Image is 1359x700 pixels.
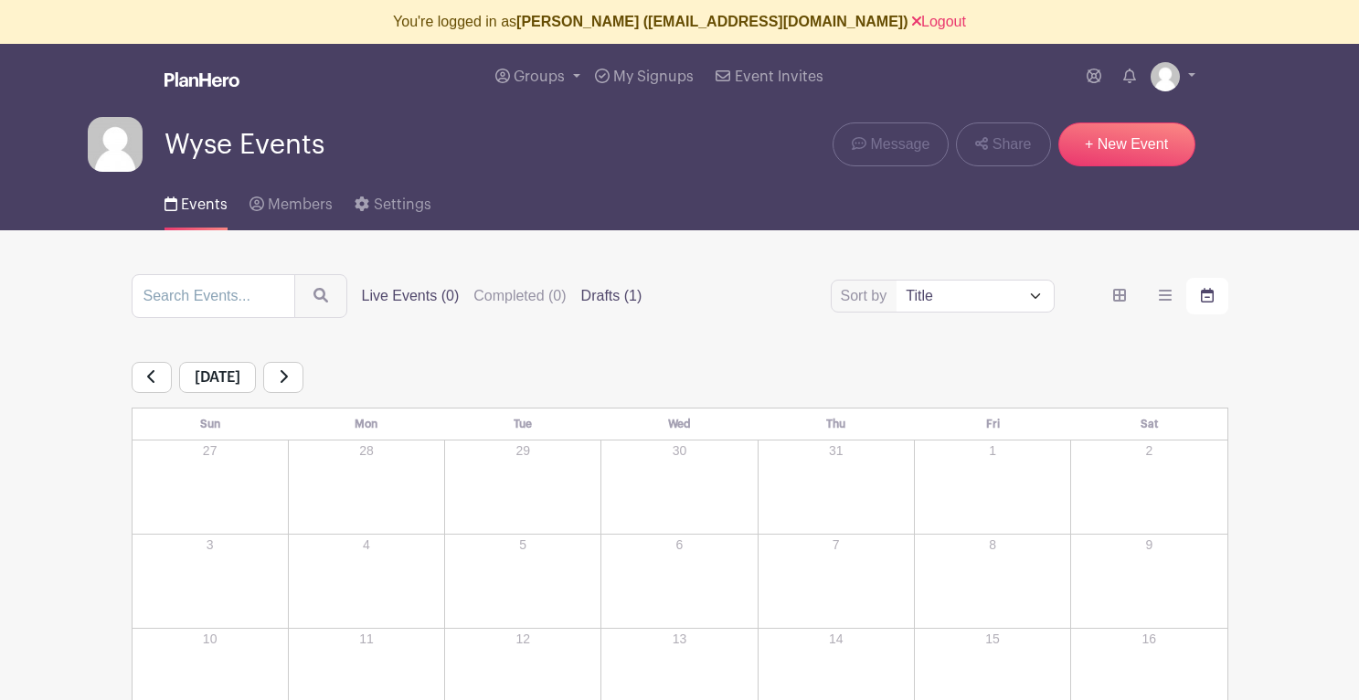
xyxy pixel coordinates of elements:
span: [DATE] [179,362,256,393]
th: Fri [914,408,1070,440]
p: 31 [759,441,913,461]
a: Groups [488,44,588,110]
p: 3 [133,536,287,555]
span: Share [993,133,1032,155]
label: Live Events (0) [362,285,460,307]
p: 14 [759,630,913,649]
p: 9 [1072,536,1226,555]
p: 6 [602,536,756,555]
label: Sort by [841,285,893,307]
label: Drafts (1) [581,285,642,307]
img: logo_white-6c42ec7e38ccf1d336a20a19083b03d10ae64f83f12c07503d8b9e83406b4c7d.svg [165,72,239,87]
span: Members [268,197,333,212]
p: 4 [290,536,443,555]
th: Tue [445,408,601,440]
a: Settings [355,172,430,230]
span: Wyse Events [165,130,324,160]
a: Event Invites [708,44,830,110]
span: Settings [374,197,431,212]
p: 8 [916,536,1069,555]
a: My Signups [588,44,701,110]
a: + New Event [1058,122,1195,166]
p: 16 [1072,630,1226,649]
div: order and view [1099,278,1228,314]
p: 29 [446,441,600,461]
p: 27 [133,441,287,461]
a: Share [956,122,1050,166]
span: Groups [514,69,565,84]
a: Logout [912,14,966,29]
p: 10 [133,630,287,649]
a: Events [165,172,228,230]
p: 7 [759,536,913,555]
label: Completed (0) [473,285,566,307]
p: 11 [290,630,443,649]
a: Members [250,172,333,230]
p: 15 [916,630,1069,649]
img: default-ce2991bfa6775e67f084385cd625a349d9dcbb7a52a09fb2fda1e96e2d18dcdb.png [88,117,143,172]
div: filters [362,285,642,307]
p: 30 [602,441,756,461]
span: My Signups [613,69,694,84]
span: Event Invites [735,69,823,84]
th: Wed [601,408,758,440]
b: [PERSON_NAME] ([EMAIL_ADDRESS][DOMAIN_NAME]) [516,14,908,29]
p: 13 [602,630,756,649]
th: Mon [288,408,444,440]
img: default-ce2991bfa6775e67f084385cd625a349d9dcbb7a52a09fb2fda1e96e2d18dcdb.png [1151,62,1180,91]
th: Sat [1071,408,1227,440]
p: 28 [290,441,443,461]
p: 2 [1072,441,1226,461]
p: 12 [446,630,600,649]
a: Message [833,122,949,166]
th: Sun [132,408,288,440]
input: Search Events... [132,274,295,318]
p: 5 [446,536,600,555]
span: Message [870,133,929,155]
p: 1 [916,441,1069,461]
span: Events [181,197,228,212]
th: Thu [758,408,914,440]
